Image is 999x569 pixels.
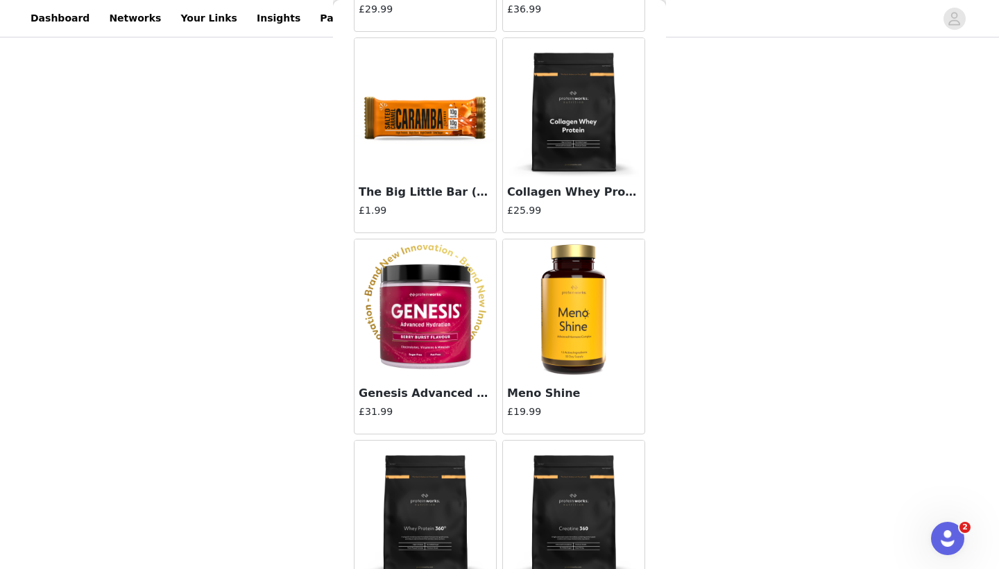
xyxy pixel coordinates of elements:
h4: £19.99 [507,405,640,419]
a: Dashboard [22,3,98,34]
h3: Meno Shine [507,385,640,402]
div: avatar [948,8,961,30]
img: Collagen Whey Protein [504,38,643,177]
h4: £31.99 [359,405,492,419]
span: 2 [959,522,971,533]
h4: £1.99 [359,203,492,218]
h3: Collagen Whey Protein [507,184,640,201]
a: Your Links [172,3,246,34]
a: Insights [248,3,309,34]
h4: £29.99 [359,2,492,17]
img: Genesis Advanced Hydration [356,239,495,378]
h3: The Big Little Bar (Single) [359,184,492,201]
a: Payouts [311,3,372,34]
img: Meno Shine [504,239,643,378]
h4: £36.99 [507,2,640,17]
h3: Genesis Advanced Hydration [359,385,492,402]
img: The Big Little Bar (Single) [356,38,495,177]
a: Networks [101,3,169,34]
h4: £25.99 [507,203,640,218]
iframe: Intercom live chat [931,522,964,555]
